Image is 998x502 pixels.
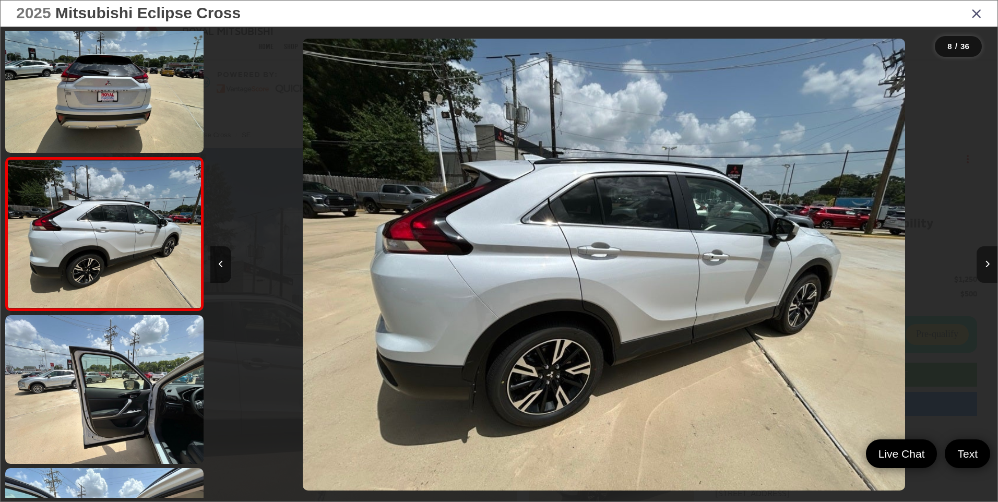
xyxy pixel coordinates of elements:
button: Next image [977,246,997,283]
button: Previous image [210,246,231,283]
span: 36 [960,42,969,51]
span: / [954,43,958,50]
span: 2025 [16,4,51,21]
img: 2025 Mitsubishi Eclipse Cross SE [3,3,206,154]
img: 2025 Mitsubishi Eclipse Cross SE [3,314,206,465]
a: Live Chat [866,439,937,468]
img: 2025 Mitsubishi Eclipse Cross SE [303,39,905,491]
a: Text [945,439,990,468]
img: 2025 Mitsubishi Eclipse Cross SE [6,160,203,308]
span: 8 [947,42,952,51]
div: 2025 Mitsubishi Eclipse Cross SE 7 [210,39,997,491]
i: Close gallery [971,6,982,20]
span: Live Chat [873,447,930,461]
span: Text [952,447,983,461]
span: Mitsubishi Eclipse Cross [55,4,241,21]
